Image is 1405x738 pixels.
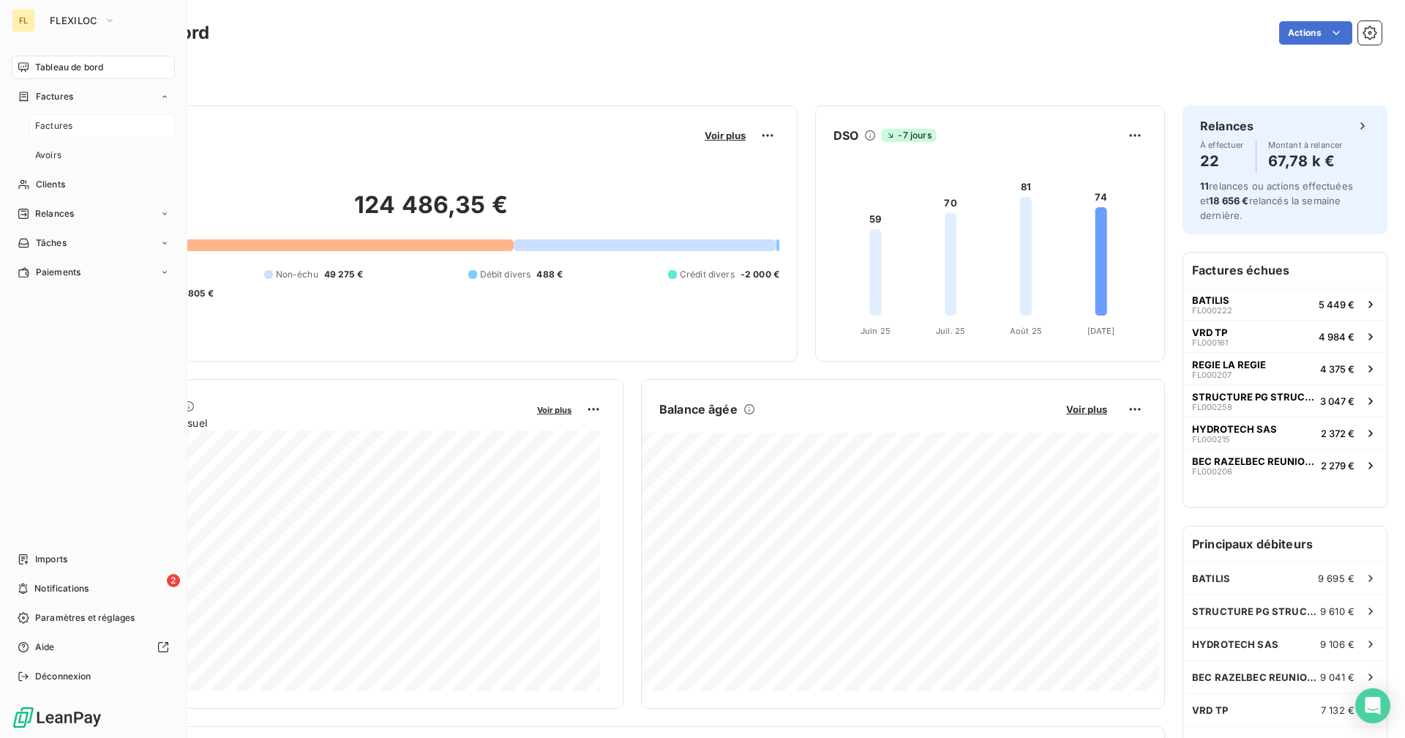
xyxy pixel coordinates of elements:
h6: Principaux débiteurs [1183,526,1387,562]
span: 9 695 € [1318,573,1355,584]
span: FL000161 [1192,338,1228,347]
span: Avoirs [35,149,61,162]
span: 2 [167,574,180,587]
span: 9 041 € [1320,671,1355,683]
span: STRUCTURE PG STRUCTURE [1192,605,1320,617]
tspan: Août 25 [1010,326,1042,336]
span: 9 106 € [1320,638,1355,650]
span: 2 279 € [1321,460,1355,471]
span: Crédit divers [680,268,735,281]
span: FLEXILOC [50,15,98,26]
h6: Factures échues [1183,253,1387,288]
button: BEC RAZELBEC REUNION EASYNOVFL0002062 279 € [1183,449,1387,481]
span: FL000207 [1192,370,1232,379]
span: 2 372 € [1321,428,1355,439]
span: FL000206 [1192,467,1232,476]
span: REGIE LA REGIE [1192,359,1266,370]
h2: 124 486,35 € [83,190,779,234]
button: STRUCTURE PG STRUCTUREFL0002583 047 € [1183,384,1387,417]
div: FL [12,9,35,32]
div: Open Intercom Messenger [1355,688,1390,723]
span: Voir plus [705,130,746,141]
span: 488 € [536,268,563,281]
span: Tâches [36,236,67,250]
button: Voir plus [1062,403,1112,416]
h4: 22 [1200,149,1244,173]
span: HYDROTECH SAS [1192,638,1278,650]
span: Montant à relancer [1268,141,1343,149]
a: Aide [12,635,175,659]
span: Non-échu [276,268,318,281]
img: Logo LeanPay [12,706,102,729]
span: Chiffre d'affaires mensuel [83,415,527,430]
button: Voir plus [533,403,576,416]
span: Factures [35,119,72,133]
tspan: Juil. 25 [936,326,965,336]
span: Aide [35,641,55,654]
span: 4 984 € [1319,331,1355,343]
span: Paiements [36,266,80,279]
span: -805 € [184,287,214,300]
button: HYDROTECH SASFL0002152 372 € [1183,417,1387,449]
span: BEC RAZELBEC REUNION EASYNOV [1192,671,1320,683]
h6: Relances [1200,117,1254,135]
button: REGIE LA REGIEFL0002074 375 € [1183,352,1387,384]
h6: DSO [833,127,858,144]
span: HYDROTECH SAS [1192,423,1277,435]
span: relances ou actions effectuées et relancés la semaine dernière. [1200,180,1353,221]
span: Débit divers [480,268,531,281]
span: Relances [35,207,74,220]
span: 18 656 € [1209,195,1248,206]
span: BATILIS [1192,294,1229,306]
span: Tableau de bord [35,61,103,74]
span: FL000222 [1192,306,1232,315]
span: 7 132 € [1321,704,1355,716]
span: -7 jours [882,129,935,142]
span: BATILIS [1192,573,1230,584]
span: 49 275 € [324,268,363,281]
span: Déconnexion [35,670,91,683]
span: -2 000 € [741,268,779,281]
h6: Balance âgée [659,400,738,418]
span: Factures [36,90,73,103]
tspan: Juin 25 [861,326,891,336]
span: Paramètres et réglages [35,611,135,625]
button: Actions [1279,21,1352,45]
span: Voir plus [1066,403,1107,415]
span: BEC RAZELBEC REUNION EASYNOV [1192,455,1315,467]
span: Clients [36,178,65,191]
span: 5 449 € [1319,299,1355,310]
span: FL000258 [1192,403,1232,411]
h4: 67,78 k € [1268,149,1343,173]
tspan: [DATE] [1087,326,1115,336]
span: 9 610 € [1320,605,1355,617]
span: Notifications [34,582,89,595]
span: VRD TP [1192,327,1227,338]
span: 3 047 € [1320,395,1355,407]
span: STRUCTURE PG STRUCTURE [1192,391,1314,403]
span: À effectuer [1200,141,1244,149]
span: FL000215 [1192,435,1230,444]
button: BATILISFL0002225 449 € [1183,288,1387,320]
span: 4 375 € [1320,363,1355,375]
button: VRD TPFL0001614 984 € [1183,320,1387,352]
span: Imports [35,553,67,566]
span: VRD TP [1192,704,1228,716]
button: Voir plus [700,129,750,142]
span: Voir plus [537,405,572,415]
span: 11 [1200,180,1209,192]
